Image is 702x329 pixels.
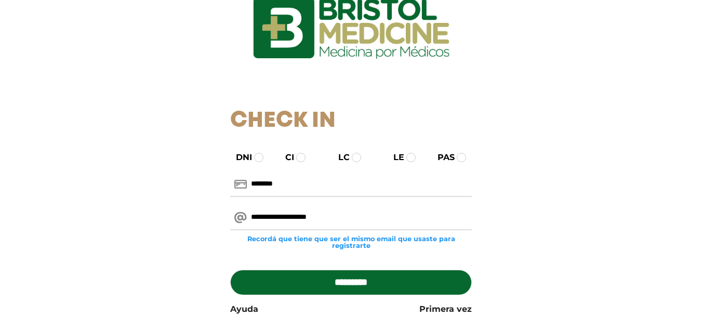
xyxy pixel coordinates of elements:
[230,108,472,134] h1: Check In
[419,303,472,315] a: Primera vez
[230,235,472,249] small: Recordá que tiene que ser el mismo email que usaste para registrarte
[227,151,252,164] label: DNI
[428,151,455,164] label: PAS
[384,151,404,164] label: LE
[276,151,294,164] label: CI
[329,151,350,164] label: LC
[230,303,258,315] a: Ayuda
